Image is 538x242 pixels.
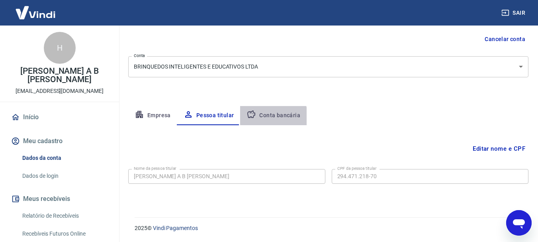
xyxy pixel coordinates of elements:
a: Vindi Pagamentos [153,225,198,231]
button: Empresa [128,106,177,125]
p: [EMAIL_ADDRESS][DOMAIN_NAME] [16,87,104,95]
p: [PERSON_NAME] A B [PERSON_NAME] [6,67,113,84]
div: BRINQUEDOS INTELIGENTES E EDUCATIVOS LTDA [128,56,528,77]
button: Sair [500,6,528,20]
button: Meus recebíveis [10,190,110,208]
a: Relatório de Recebíveis [19,208,110,224]
a: Início [10,108,110,126]
label: Nome da pessoa titular [134,165,176,171]
p: 2025 © [135,224,519,232]
button: Pessoa titular [177,106,241,125]
iframe: Botão para abrir a janela de mensagens [506,210,532,236]
button: Conta bancária [240,106,307,125]
label: CPF da pessoa titular [337,165,377,171]
img: Vindi [10,0,61,25]
button: Meu cadastro [10,132,110,150]
div: H [44,32,76,64]
label: Conta [134,53,145,59]
a: Recebíveis Futuros Online [19,226,110,242]
a: Dados de login [19,168,110,184]
a: Dados da conta [19,150,110,166]
button: Cancelar conta [481,32,528,47]
button: Editar nome e CPF [470,141,528,156]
